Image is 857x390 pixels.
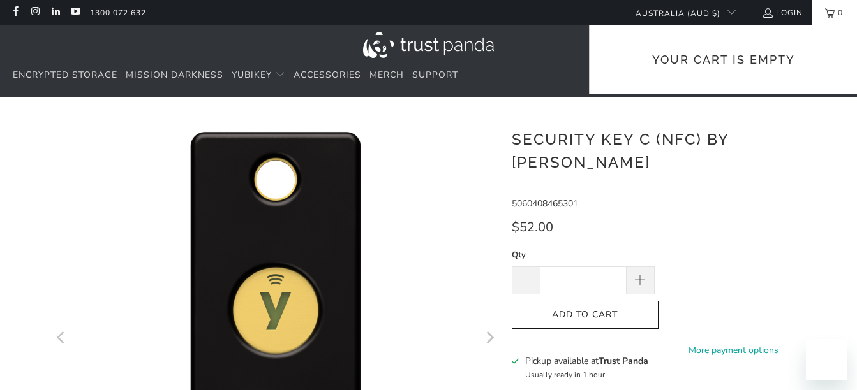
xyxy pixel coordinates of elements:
span: Add to Cart [525,310,645,321]
a: Login [762,6,803,20]
span: $52.00 [512,219,553,236]
small: Usually ready in 1 hour [525,370,605,380]
a: Trust Panda Australia on Instagram [29,8,40,18]
p: Your Cart is Empty [590,25,857,84]
h1: Security Key C (NFC) by [PERSON_NAME] [512,126,805,174]
a: More payment options [662,343,805,357]
span: Merch [369,69,404,81]
a: Encrypted Storage [13,61,117,90]
a: Trust Panda Australia on Facebook [10,8,20,18]
summary: YubiKey [232,61,285,90]
button: Add to Cart [512,301,659,329]
span: 5060408465301 [512,198,578,210]
a: 1300 072 632 [90,6,146,20]
span: Encrypted Storage [13,69,117,81]
img: Trust Panda Australia [363,32,494,58]
iframe: Button to launch messaging window [806,339,847,380]
label: Qty [512,248,655,262]
a: Trust Panda Australia on LinkedIn [50,8,61,18]
a: Merch [369,61,404,90]
a: Mission Darkness [126,61,223,90]
a: Trust Panda Australia on YouTube [70,8,80,18]
span: YubiKey [232,69,272,81]
span: Mission Darkness [126,69,223,81]
span: Support [412,69,458,81]
b: Trust Panda [599,355,648,367]
a: Accessories [294,61,361,90]
span: Accessories [294,69,361,81]
nav: Translation missing: en.navigation.header.main_nav [13,61,458,90]
a: Support [412,61,458,90]
h3: Pickup available at [525,354,648,368]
